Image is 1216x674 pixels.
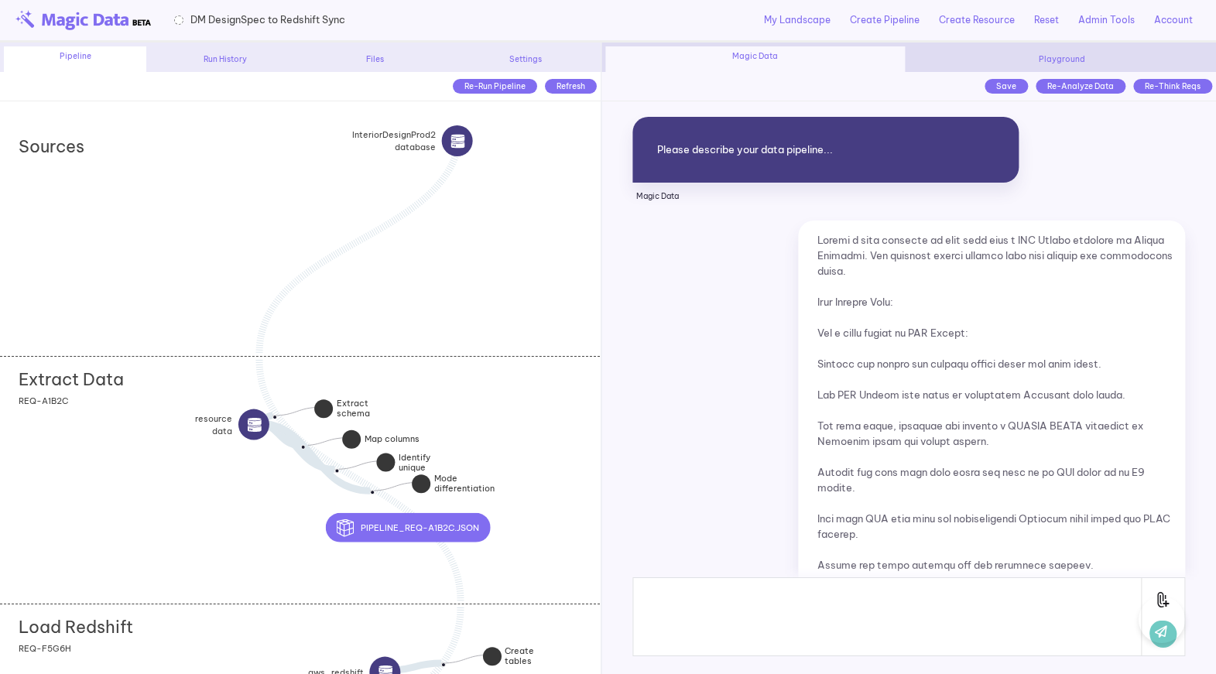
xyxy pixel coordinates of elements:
[276,415,354,435] div: Extract schema
[337,398,370,419] strong: Extract schema
[1139,597,1185,643] iframe: Toggle Customer Support
[605,46,905,72] div: Magic Data
[247,417,262,432] img: source icon
[632,117,1019,183] div: Please describe your data pipeline...
[374,490,451,510] div: Mode differentiation
[453,79,537,94] div: Re-Run Pipeline
[19,136,84,156] h2: Sources
[195,412,232,424] strong: resource
[19,643,71,654] span: REQ-F5G6H
[408,513,572,542] div: pipeline_REQ-A1B2C.json
[399,452,430,473] strong: Identify unique
[19,617,133,637] h2: Load Redshift
[4,46,146,72] div: Pipeline
[1036,79,1125,94] div: Re-Analyze Data
[352,141,436,153] span: database
[195,425,232,437] span: data
[1133,79,1212,94] div: Re-Think Reqs
[352,128,436,141] strong: InteriorDesignProd2
[939,13,1015,27] a: Create Resource
[304,53,447,65] div: Files
[450,134,465,149] img: source icon
[1034,13,1059,27] a: Reset
[19,369,124,389] h2: Extract Data
[545,79,597,94] div: Refresh
[1154,13,1193,27] a: Account
[1149,586,1177,621] img: Attach File
[461,128,581,159] div: InteriorDesignProd2databasesource icon
[154,53,296,65] div: Run History
[190,12,345,27] span: DM DesignSpec to Redshift Sync
[632,183,1019,210] p: Magic Data
[292,434,366,465] div: resourcedatasource icon
[15,10,151,30] img: beta-logo.png
[764,13,831,27] a: My Landscape
[505,645,534,666] strong: Create tables
[913,53,1212,65] div: Playground
[454,53,597,65] div: Settings
[850,13,920,27] a: Create Pipeline
[304,445,381,464] div: Map columns
[1078,13,1135,27] a: Admin Tools
[985,79,1028,94] div: Save
[326,513,490,542] button: pipeline_REQ-A1B2C.json
[365,433,420,444] strong: Map columns
[434,473,495,494] strong: Mode differentiation
[19,395,68,406] span: REQ-A1B2C
[338,469,416,489] div: Identify unique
